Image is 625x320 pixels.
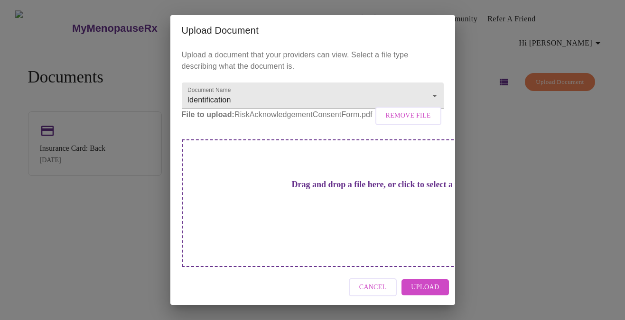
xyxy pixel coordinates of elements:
button: Upload [401,279,448,296]
h3: Drag and drop a file here, or click to select a file [248,180,510,190]
p: RiskAcknowledgementConsentForm.pdf [182,109,444,120]
span: Upload [411,282,439,293]
p: Upload a document that your providers can view. Select a file type describing what the document is. [182,49,444,72]
span: Cancel [359,282,387,293]
h2: Upload Document [182,23,444,38]
strong: File to upload: [182,110,235,119]
button: Remove File [375,107,441,125]
button: Cancel [349,278,397,297]
span: Remove File [386,110,431,122]
div: Identification [182,82,444,109]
